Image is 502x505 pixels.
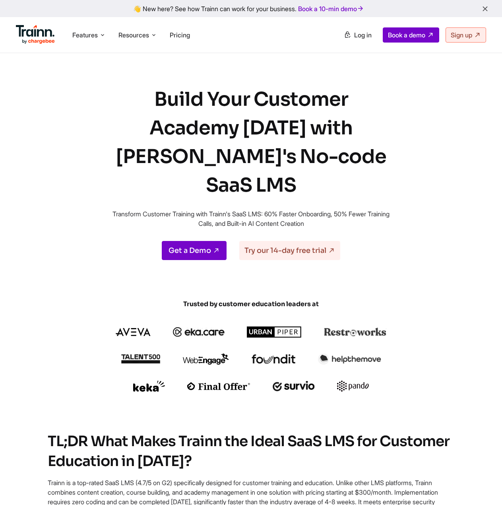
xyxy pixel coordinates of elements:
[16,25,55,44] img: Trainn Logo
[388,31,425,39] span: Book a demo
[337,381,369,392] img: pando logo
[273,381,315,391] img: survio logo
[121,354,161,364] img: talent500 logo
[183,353,229,365] img: webengage logo
[48,431,454,472] h2: TL;DR What Makes Trainn the Ideal SaaS LMS for Customer Education in [DATE]?
[446,27,486,43] a: Sign up
[173,327,225,337] img: ekacare logo
[108,209,394,228] p: Transform Customer Training with Trainn's SaaS LMS: 60% Faster Onboarding, 50% Fewer Training Cal...
[339,28,376,42] a: Log in
[247,326,302,338] img: urbanpiper logo
[118,31,149,39] span: Resources
[116,328,151,336] img: aveva logo
[72,31,98,39] span: Features
[324,328,386,336] img: restroworks logo
[354,31,372,39] span: Log in
[162,241,227,260] a: Get a Demo
[187,382,250,390] img: finaloffer logo
[318,353,381,365] img: helpthemove logo
[451,31,472,39] span: Sign up
[239,241,340,260] a: Try our 14-day free trial
[251,354,296,364] img: foundit logo
[383,27,439,43] a: Book a demo
[297,3,366,14] a: Book a 10-min demo
[133,381,165,392] img: keka logo
[5,5,497,12] div: 👋 New here? See how Trainn can work for your business.
[108,85,394,200] h1: Build Your Customer Academy [DATE] with [PERSON_NAME]'s No-code SaaS LMS
[170,31,190,39] a: Pricing
[60,300,442,309] span: Trusted by customer education leaders at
